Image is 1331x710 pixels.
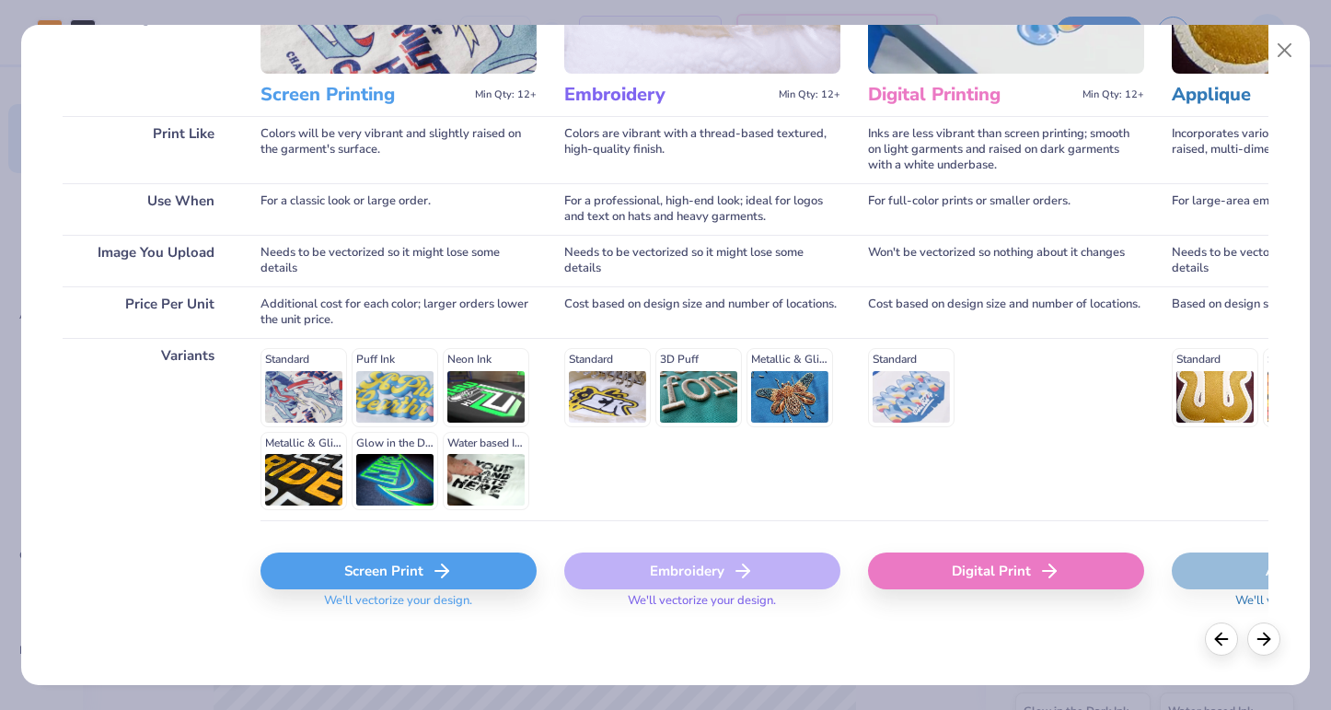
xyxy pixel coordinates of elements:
[868,83,1075,107] h3: Digital Printing
[260,116,537,183] div: Colors will be very vibrant and slightly raised on the garment's surface.
[317,593,480,620] span: We'll vectorize your design.
[868,286,1144,338] div: Cost based on design size and number of locations.
[564,116,840,183] div: Colors are vibrant with a thread-based textured, high-quality finish.
[475,88,537,101] span: Min Qty: 12+
[620,593,783,620] span: We'll vectorize your design.
[63,338,233,520] div: Variants
[564,286,840,338] div: Cost based on design size and number of locations.
[564,553,840,589] div: Embroidery
[63,183,233,235] div: Use When
[868,235,1144,286] div: Won't be vectorized so nothing about it changes
[63,286,233,338] div: Price Per Unit
[1267,33,1302,68] button: Close
[779,88,840,101] span: Min Qty: 12+
[63,116,233,183] div: Print Like
[564,183,840,235] div: For a professional, high-end look; ideal for logos and text on hats and heavy garments.
[63,235,233,286] div: Image You Upload
[564,83,771,107] h3: Embroidery
[63,11,233,27] p: You can change this later.
[260,183,537,235] div: For a classic look or large order.
[868,183,1144,235] div: For full-color prints or smaller orders.
[1082,88,1144,101] span: Min Qty: 12+
[260,235,537,286] div: Needs to be vectorized so it might lose some details
[260,83,468,107] h3: Screen Printing
[260,553,537,589] div: Screen Print
[564,235,840,286] div: Needs to be vectorized so it might lose some details
[260,286,537,338] div: Additional cost for each color; larger orders lower the unit price.
[868,116,1144,183] div: Inks are less vibrant than screen printing; smooth on light garments and raised on dark garments ...
[868,553,1144,589] div: Digital Print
